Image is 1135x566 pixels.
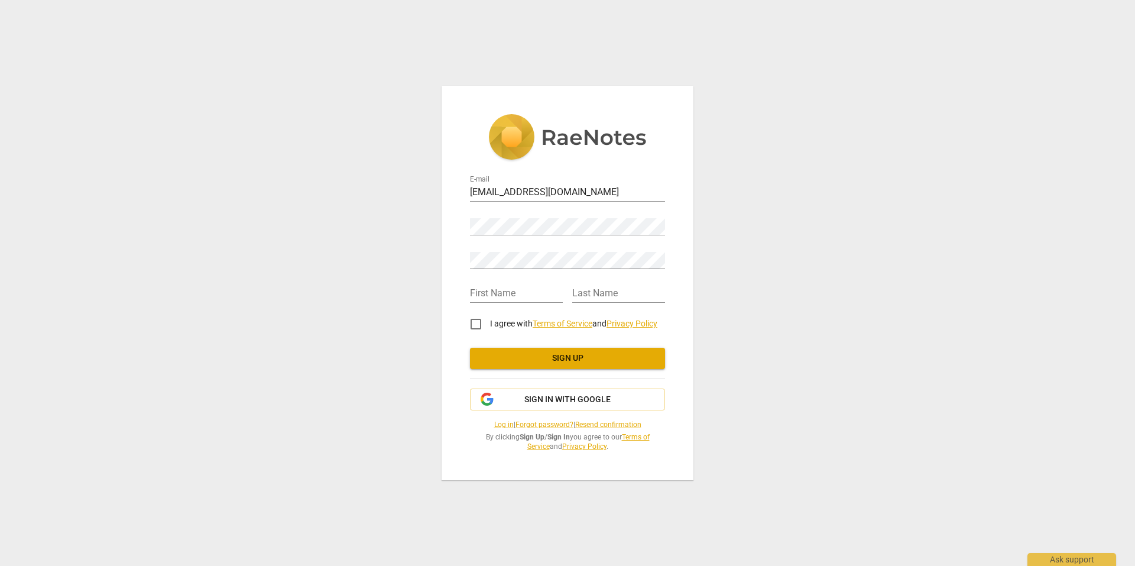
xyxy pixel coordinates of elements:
[547,433,570,441] b: Sign In
[470,432,665,452] span: By clicking / you agree to our and .
[607,319,657,328] a: Privacy Policy
[488,114,647,163] img: 5ac2273c67554f335776073100b6d88f.svg
[470,420,665,430] span: | |
[470,348,665,369] button: Sign up
[520,433,544,441] b: Sign Up
[470,389,665,411] button: Sign in with Google
[524,394,611,406] span: Sign in with Google
[479,352,656,364] span: Sign up
[533,319,592,328] a: Terms of Service
[562,442,607,451] a: Privacy Policy
[515,421,573,429] a: Forgot password?
[1027,553,1116,566] div: Ask support
[575,421,641,429] a: Resend confirmation
[490,319,657,328] span: I agree with and
[494,421,514,429] a: Log in
[527,433,650,451] a: Terms of Service
[470,176,489,183] label: E-mail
